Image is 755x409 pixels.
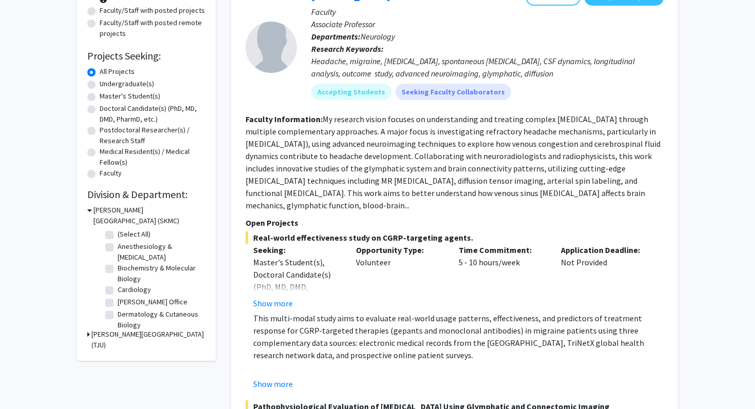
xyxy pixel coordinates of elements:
div: 5 - 10 hours/week [451,244,554,309]
p: Faculty [311,6,664,18]
label: Anesthesiology & [MEDICAL_DATA] [118,241,203,263]
mat-chip: Seeking Faculty Collaborators [395,84,511,100]
button: Show more [253,378,293,390]
b: Faculty Information: [246,114,323,124]
span: Real-world effectiveness study on CGRP-targeting agents. [246,231,664,244]
div: Volunteer [348,244,451,309]
div: Master's Student(s), Doctoral Candidate(s) (PhD, MD, DMD, PharmD, etc.), Medical Resident(s) / Me... [253,256,341,330]
label: Biochemistry & Molecular Biology [118,263,203,284]
span: Neurology [361,31,395,42]
div: Headache, migraine, [MEDICAL_DATA], spontaneous [MEDICAL_DATA], CSF dynamics, longitudinal analys... [311,55,664,80]
label: Faculty/Staff with posted projects [100,5,205,16]
p: This multi-modal study aims to evaluate real-world usage patterns, effectiveness, and predictors ... [253,312,664,361]
b: Departments: [311,31,361,42]
label: Faculty [100,168,122,179]
p: Time Commitment: [459,244,546,256]
label: Master's Student(s) [100,91,160,102]
label: Cardiology [118,284,151,295]
label: (Select All) [118,229,150,240]
button: Show more [253,297,293,309]
label: Doctoral Candidate(s) (PhD, MD, DMD, PharmD, etc.) [100,103,205,125]
h3: [PERSON_NAME][GEOGRAPHIC_DATA] (SKMC) [93,205,205,226]
label: Postdoctoral Researcher(s) / Research Staff [100,125,205,146]
h2: Projects Seeking: [87,50,205,62]
label: Undergraduate(s) [100,79,154,89]
label: Medical Resident(s) / Medical Fellow(s) [100,146,205,168]
p: Open Projects [246,217,664,229]
b: Research Keywords: [311,44,384,54]
p: Seeking: [253,244,341,256]
iframe: Chat [8,363,44,401]
p: Associate Professor [311,18,664,30]
p: Application Deadline: [561,244,648,256]
div: Not Provided [553,244,656,309]
label: All Projects [100,66,135,77]
h3: [PERSON_NAME][GEOGRAPHIC_DATA] (TJU) [91,329,205,350]
p: Opportunity Type: [356,244,443,256]
label: Dermatology & Cutaneous Biology [118,309,203,330]
label: [PERSON_NAME] Office [118,297,187,307]
label: Faculty/Staff with posted remote projects [100,17,205,39]
mat-chip: Accepting Students [311,84,391,100]
h2: Division & Department: [87,188,205,201]
fg-read-more: My research vision focuses on understanding and treating complex [MEDICAL_DATA] through multiple ... [246,114,660,210]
